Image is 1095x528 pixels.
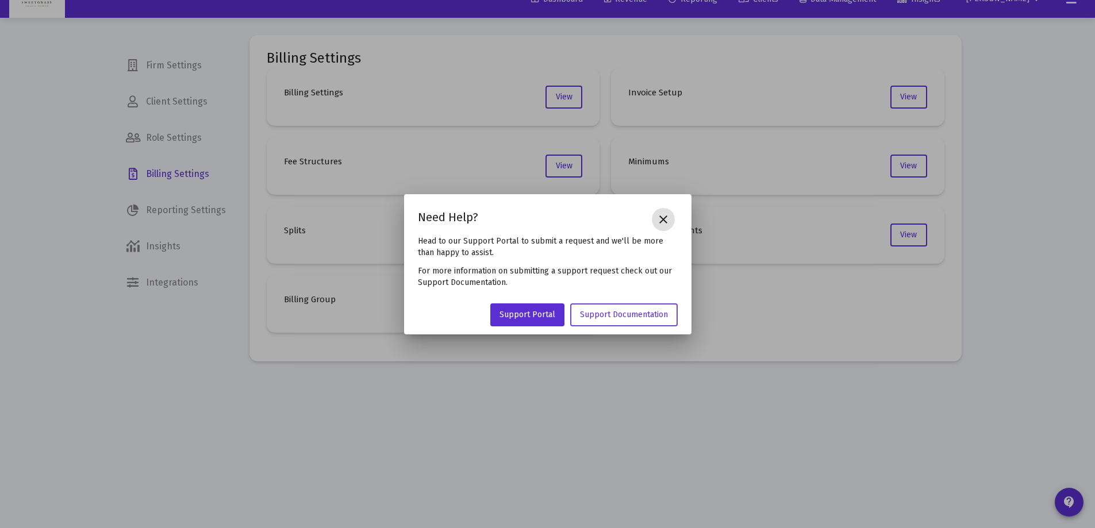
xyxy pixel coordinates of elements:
[418,265,678,288] p: For more information on submitting a support request check out our Support Documentation.
[570,303,678,326] a: Support Documentation
[656,213,670,226] mat-icon: close
[490,303,564,326] a: Support Portal
[418,208,478,226] h2: Need Help?
[418,236,678,259] p: Head to our Support Portal to submit a request and we'll be more than happy to assist.
[500,310,555,319] span: Support Portal
[580,310,668,319] span: Support Documentation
